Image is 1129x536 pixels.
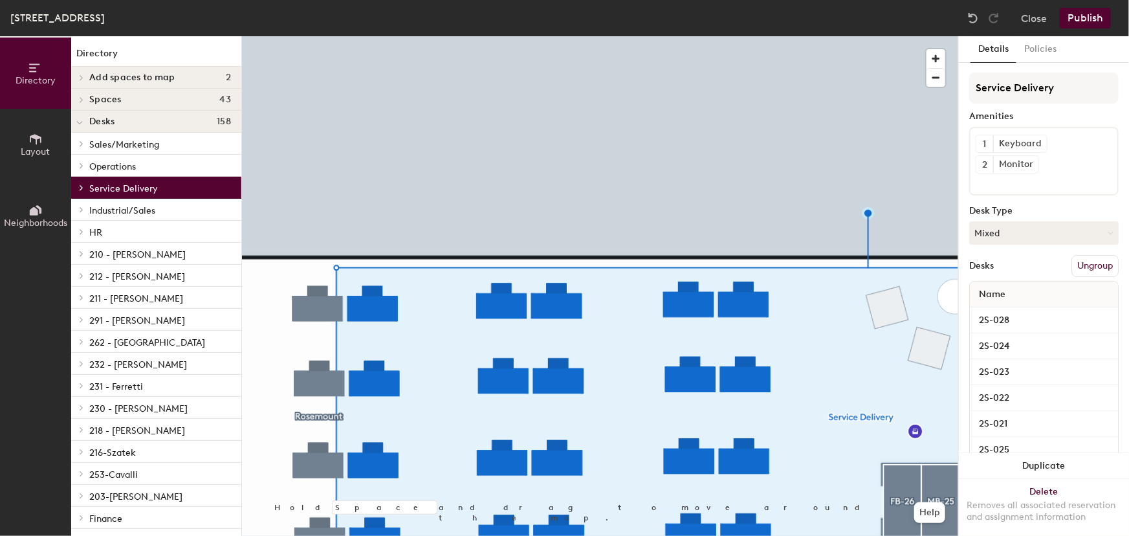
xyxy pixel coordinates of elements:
span: 211 - [PERSON_NAME] [89,293,183,304]
span: Layout [21,146,50,157]
span: 2 [226,73,231,83]
span: Operations [89,161,136,172]
img: Redo [987,12,1000,25]
div: Removes all associated reservation and assignment information [967,500,1121,523]
span: 158 [217,117,231,127]
span: 218 - [PERSON_NAME] [89,425,185,436]
button: Help [914,502,945,523]
div: [STREET_ADDRESS] [10,10,105,26]
button: Policies [1016,36,1064,63]
h1: Directory [71,47,241,67]
button: 2 [976,156,993,173]
span: 230 - [PERSON_NAME] [89,403,188,414]
input: Unnamed desk [972,311,1115,329]
span: Service Delivery [89,183,158,194]
button: Duplicate [959,453,1129,479]
span: 291 - [PERSON_NAME] [89,315,185,326]
button: Mixed [969,221,1119,245]
span: 210 - [PERSON_NAME] [89,249,186,260]
button: Details [970,36,1016,63]
button: 1 [976,135,993,152]
span: Industrial/Sales [89,205,155,216]
span: Desks [89,117,115,127]
input: Unnamed desk [972,363,1115,381]
span: 231 - Ferretti [89,381,143,392]
span: Finance [89,513,122,524]
div: Desks [969,261,994,271]
input: Unnamed desk [972,389,1115,407]
div: Keyboard [993,135,1047,152]
div: Desk Type [969,206,1119,216]
span: 203-[PERSON_NAME] [89,491,182,502]
button: Close [1021,8,1047,28]
span: Sales/Marketing [89,139,159,150]
span: 212 - [PERSON_NAME] [89,271,185,282]
span: Add spaces to map [89,73,175,83]
span: Name [972,283,1012,306]
img: Undo [967,12,980,25]
span: 253-Cavalli [89,469,138,480]
input: Unnamed desk [972,415,1115,433]
span: 1 [983,137,987,151]
span: Neighborhoods [4,218,67,229]
span: 232 - [PERSON_NAME] [89,359,187,370]
input: Unnamed desk [972,441,1115,459]
div: Amenities [969,111,1119,122]
span: 43 [219,95,231,105]
span: 216-Szatek [89,447,136,458]
span: 262 - [GEOGRAPHIC_DATA] [89,337,205,348]
input: Unnamed desk [972,337,1115,355]
div: Monitor [993,156,1038,173]
button: DeleteRemoves all associated reservation and assignment information [959,479,1129,536]
span: 2 [982,158,987,172]
span: HR [89,227,102,238]
button: Publish [1060,8,1111,28]
span: Spaces [89,95,122,105]
span: Directory [16,75,56,86]
button: Ungroup [1071,255,1119,277]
